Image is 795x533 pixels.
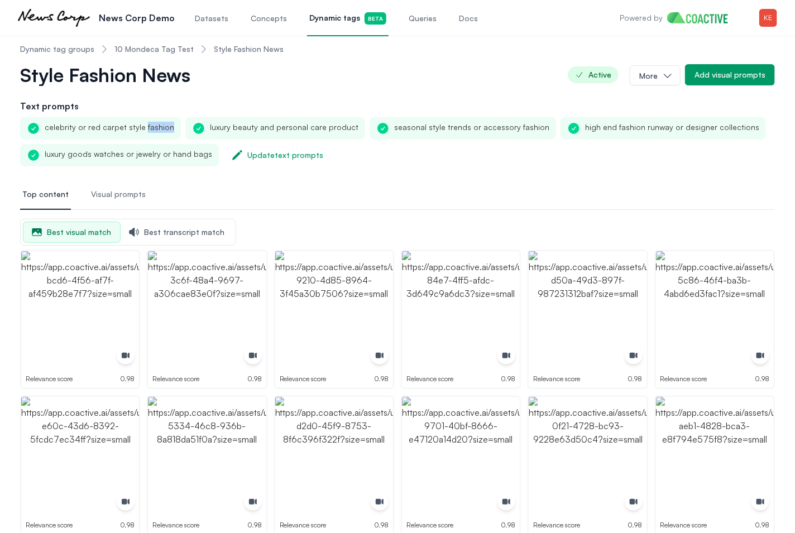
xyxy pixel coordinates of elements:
span: Active [568,66,619,83]
span: Dynamic tags [309,12,386,25]
button: More [630,65,681,85]
p: 0.98 [628,374,643,383]
a: Dynamic tag groups [20,44,94,55]
span: Concepts [251,13,287,24]
button: Style Fashion News [20,64,206,86]
p: News Corp Demo [99,11,175,25]
p: Relevance score [406,374,453,383]
img: https://app.coactive.ai/assets/ui/images/coactive/New_Corp_Archive_2yrs_IS_1750775276540/7af6a7bf... [148,397,266,515]
p: Relevance score [152,374,199,383]
h2: Text prompts [20,99,775,113]
span: Datasets [195,13,228,24]
button: Updatetext prompts [223,144,333,166]
span: Queries [409,13,437,24]
p: 0.98 [120,374,135,383]
img: https://app.coactive.ai/assets/ui/images/coactive/New_Corp_Archive_2yrs_IS_1750775276540/eba33e2c... [656,251,774,369]
a: 10 Mondeca Tag Test [114,44,194,55]
p: Relevance score [26,374,73,383]
p: Relevance score [533,374,580,383]
p: Relevance score [280,374,327,383]
p: 0.98 [501,374,515,383]
p: Powered by [620,12,663,23]
p: 0.98 [628,521,643,530]
img: News Corp Demo [18,9,90,27]
span: Best visual match [23,222,120,242]
p: 0.98 [374,374,389,383]
p: 0.98 [755,374,769,383]
span: Top content [22,189,69,200]
span: Style Fashion News [20,64,190,86]
div: luxury goods watches or jewelry or hand bags [20,144,219,166]
img: https://app.coactive.ai/assets/ui/images/coactive/New_Corp_Archive_2yrs_IS_1750775276540/6a3372e8... [275,397,393,515]
span: Beta [365,12,386,25]
img: https://app.coactive.ai/assets/ui/images/coactive/New_Corp_Archive_2yrs_IS_1750775276540/042f2753... [21,251,139,369]
p: Relevance score [280,521,327,530]
p: Relevance score [152,521,199,530]
p: Relevance score [26,521,73,530]
span: Visual prompts [91,189,146,200]
button: Add visual prompts [685,64,775,85]
p: Relevance score [660,521,707,530]
p: 0.98 [755,521,769,530]
button: Best transcript match [121,222,233,243]
img: https://app.coactive.ai/assets/ui/images/coactive/New_Corp_Archive_2yrs_IS_1750775276540/416f6a1d... [529,397,646,515]
p: 0.98 [120,521,135,530]
p: Relevance score [406,521,453,530]
p: 0.98 [374,521,389,530]
img: https://app.coactive.ai/assets/ui/images/coactive/New_Corp_Archive_2yrs_IS_1750775276540/47bf9e5f... [275,251,393,369]
img: https://app.coactive.ai/assets/ui/images/coactive/New_Corp_Archive_2yrs_IS_1750775276540/56892a0a... [656,397,774,515]
div: seasonal style trends or accessory fashion [370,117,556,140]
button: Visual prompts [89,180,148,210]
img: Menu for the logged in user [759,9,777,27]
div: celebrity or red carpet style fashion [20,117,181,140]
img: https://app.coactive.ai/assets/ui/images/coactive/New_Corp_Archive_2yrs_IS_1750775276540/cc8a546f... [529,251,646,369]
img: https://app.coactive.ai/assets/ui/images/coactive/New_Corp_Archive_2yrs_IS_1750775276540/f3fb7673... [21,397,139,515]
img: https://app.coactive.ai/assets/ui/images/coactive/New_Corp_Archive_2yrs_IS_1750775276540/1fa229a0... [148,251,266,369]
span: Style Fashion News [214,44,284,55]
img: https://app.coactive.ai/assets/ui/images/coactive/New_Corp_Archive_2yrs_IS_1750775276540/64f88f5c... [402,251,520,369]
span: Best transcript match [121,222,233,242]
button: Best visual match [23,222,121,243]
div: Add visual prompts [695,69,765,80]
p: 0.98 [247,374,262,383]
button: Top content [20,180,71,210]
nav: Tabs [20,180,775,210]
div: luxury beauty and personal care product [185,117,365,140]
div: high end fashion runway or designer collections [561,117,766,140]
nav: Breadcrumb [20,35,775,64]
div: Update text prompts [247,150,323,161]
p: Relevance score [660,374,707,383]
img: https://app.coactive.ai/assets/ui/images/coactive/New_Corp_Archive_2yrs_IS_1750775276540/c31a4354... [402,397,520,515]
img: Home [667,12,737,23]
p: Relevance score [533,521,580,530]
p: 0.98 [247,521,262,530]
p: 0.98 [501,521,515,530]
